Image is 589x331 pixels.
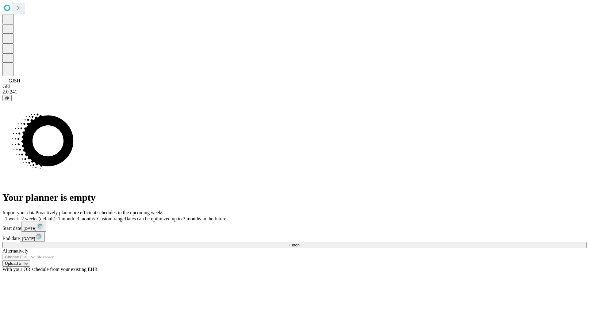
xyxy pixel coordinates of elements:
span: Proactively plan more efficient schedules in the upcoming weeks. [36,210,164,215]
div: End date [2,232,587,242]
span: 1 month [58,216,74,221]
button: [DATE] [20,232,45,242]
span: @ [5,96,9,100]
div: GEI [2,84,587,89]
h1: Your planner is empty [2,192,587,203]
span: [DATE] [22,236,35,241]
span: Alternatively [2,248,28,253]
span: Fetch [289,243,299,247]
div: Start date [2,222,587,232]
button: Upload a file [2,260,30,267]
span: GJSH [9,78,20,83]
span: Dates can be optimized up to 3 months in the future. [125,216,227,221]
span: 2 weeks (default) [21,216,56,221]
div: 2.0.241 [2,89,587,95]
span: Custom range [97,216,125,221]
button: @ [2,95,12,101]
button: [DATE] [21,222,46,232]
span: [DATE] [24,226,37,231]
span: Import your data [2,210,36,215]
span: With your OR schedule from your existing EHR [2,267,98,272]
span: 1 week [5,216,19,221]
button: Fetch [2,242,587,248]
span: 3 months [77,216,95,221]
